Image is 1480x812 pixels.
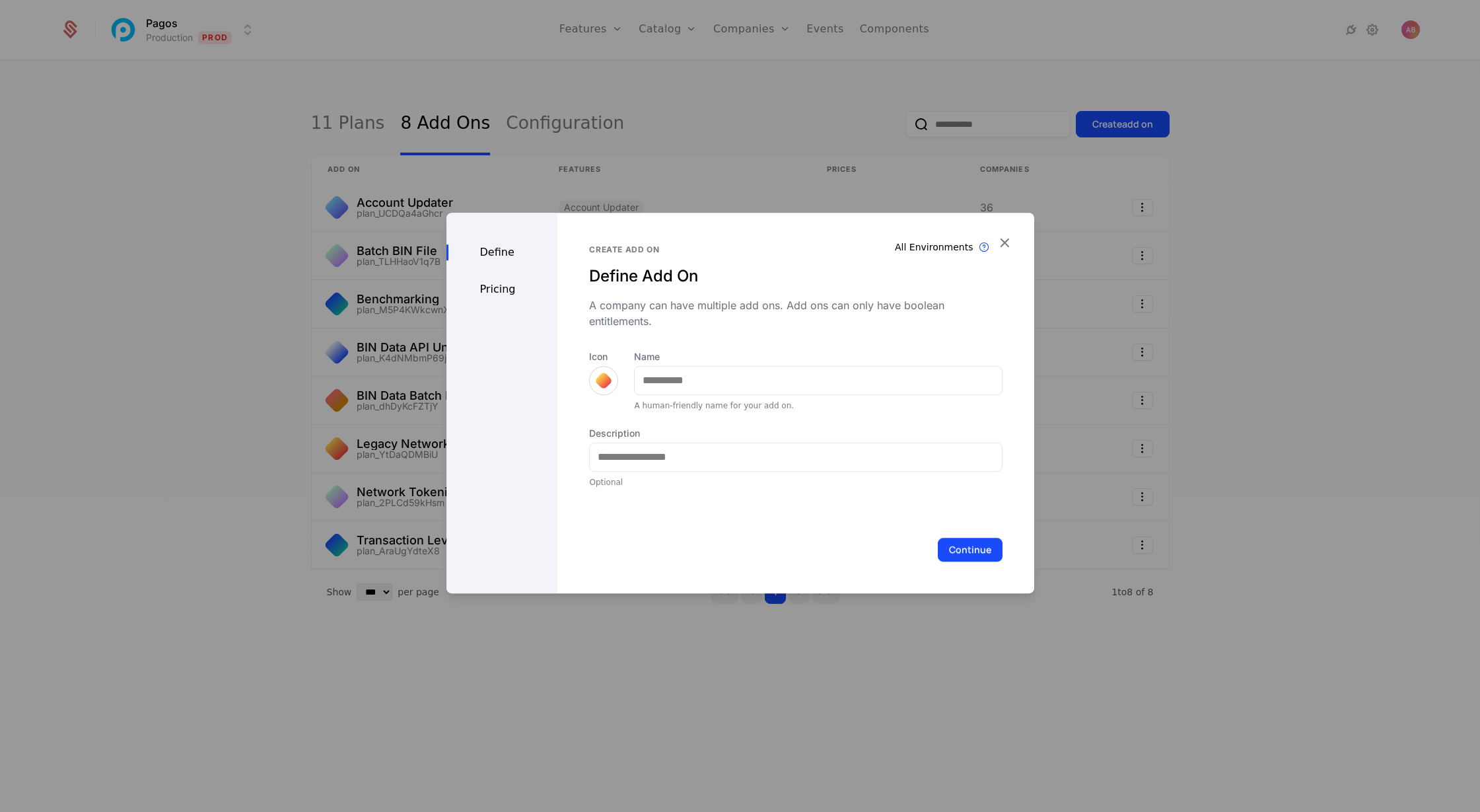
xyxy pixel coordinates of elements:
div: A company can have multiple add ons. Add ons can only have boolean entitlements. [589,297,1002,329]
div: All Environments [895,240,973,254]
div: Define Add On [589,266,1002,287]
div: Define [446,244,558,260]
div: Pricing [446,281,558,297]
button: Continue [938,538,1003,562]
div: A human-friendly name for your add on. [634,400,1002,411]
div: Optional [589,477,1002,488]
label: Icon [589,350,618,363]
div: Create add on [589,244,1002,255]
label: Name [634,350,1002,363]
label: Description [589,427,1002,440]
